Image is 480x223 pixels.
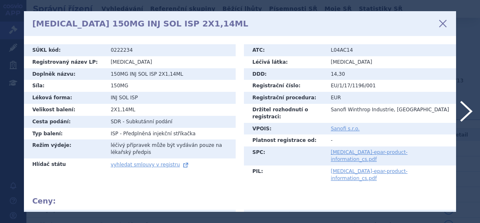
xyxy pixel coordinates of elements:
[24,92,106,104] th: Léková forma:
[438,19,448,29] a: zavřít
[123,131,196,137] span: Předplněná injekční stříkačka
[106,104,236,116] td: 2X1,14ML
[106,68,236,80] td: 150MG INJ SOL ISP 2X1,14ML
[244,123,326,135] th: VPOIS:
[111,162,180,168] span: vyhledat smlouvy v registru
[24,158,106,172] th: Hlídač státu
[244,68,326,80] th: DDD:
[244,146,326,165] th: SPC:
[244,104,326,123] th: Držitel rozhodnutí o registraci:
[111,119,121,125] span: SDR
[24,104,106,116] th: Velikost balení:
[24,116,106,128] th: Cesta podání:
[24,68,106,80] th: Doplněk názvu:
[32,19,248,29] h1: [MEDICAL_DATA] 150MG INJ SOL ISP 2X1,14ML
[111,131,118,137] span: ISP
[24,139,106,158] th: Režim výdeje:
[24,128,106,140] th: Typ balení:
[326,134,456,146] td: -
[123,119,124,125] span: -
[24,80,106,92] th: Síla:
[326,68,456,80] td: 14,30
[244,210,326,222] th: DNCV:
[32,197,448,206] h2: Ceny:
[331,126,359,132] a: Sanofi s.r.o.
[326,210,456,222] td: -
[244,92,326,104] th: Registrační procedura:
[331,149,407,162] a: [MEDICAL_DATA]-epar-product-information_cs.pdf
[326,92,456,104] td: EUR
[24,44,106,56] th: SÚKL kód:
[326,80,456,92] td: EU/1/17/1196/001
[106,56,236,68] td: [MEDICAL_DATA]
[244,80,326,92] th: Registrační číslo:
[106,80,236,92] td: 150MG
[24,56,106,68] th: Registrovaný název LP:
[244,134,326,146] th: Platnost registrace od:
[331,168,407,181] a: [MEDICAL_DATA]-epar-product-information_cs.pdf
[126,119,172,125] span: Subkutánní podání
[120,131,121,137] span: -
[326,104,456,123] td: Sanofi Winthrop Industrie, [GEOGRAPHIC_DATA]
[244,165,326,185] th: PIL:
[326,56,456,68] td: [MEDICAL_DATA]
[106,44,236,56] td: 0222234
[106,92,236,104] td: INJ SOL ISP
[244,56,326,68] th: Léčivá látka:
[326,44,456,56] td: L04AC14
[244,44,326,56] th: ATC:
[106,139,236,158] td: léčivý přípravek může být vydáván pouze na lékařský předpis
[111,162,190,168] a: vyhledat smlouvy v registru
